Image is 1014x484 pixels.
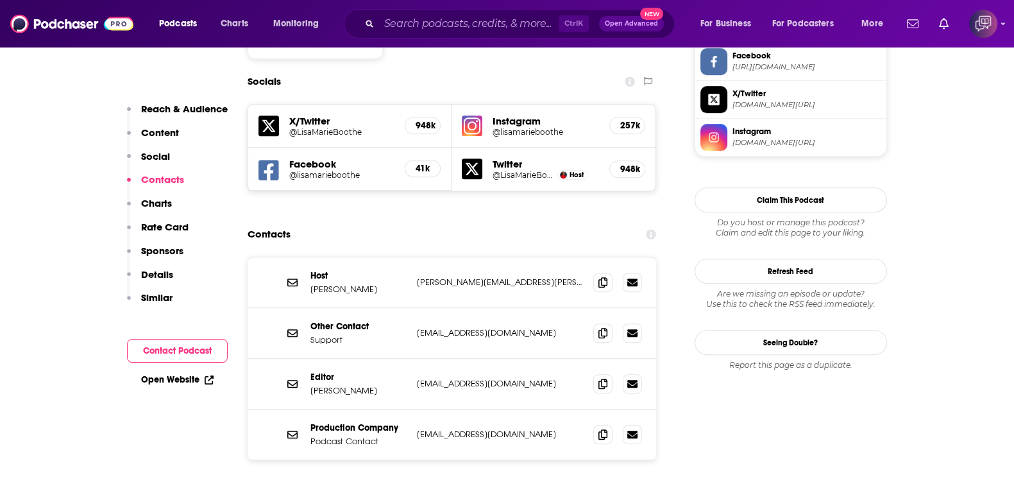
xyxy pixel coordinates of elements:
span: Monitoring [273,15,319,33]
a: @LisaMarieBoothe [493,170,554,180]
p: Similar [141,291,173,304]
button: open menu [764,13,852,34]
h5: 41k [416,163,430,174]
a: Instagram[DOMAIN_NAME][URL] [700,124,881,151]
button: Social [127,150,170,174]
p: Charts [141,197,172,209]
p: Sponsors [141,245,183,257]
button: Charts [127,197,172,221]
span: Ctrl K [559,15,589,32]
button: Reach & Audience [127,103,228,126]
button: open menu [852,13,899,34]
span: Facebook [732,50,881,62]
button: Details [127,268,173,292]
span: Open Advanced [605,21,658,27]
p: [PERSON_NAME] [310,284,407,295]
input: Search podcasts, credits, & more... [379,13,559,34]
img: Lisa Boothe [560,171,567,178]
span: For Business [700,15,751,33]
div: Search podcasts, credits, & more... [356,9,687,39]
button: Contacts [127,173,184,197]
span: https://www.facebook.com/lisamarieboothe [732,62,881,72]
a: Show notifications dropdown [934,13,954,35]
a: Charts [212,13,256,34]
span: New [640,8,663,20]
p: [EMAIL_ADDRESS][DOMAIN_NAME] [417,429,584,440]
p: Production Company [310,422,407,433]
p: Reach & Audience [141,103,228,115]
span: X/Twitter [732,88,881,99]
button: Sponsors [127,245,183,268]
span: instagram.com/lisamarieboothe [732,138,881,148]
button: Show profile menu [969,10,997,38]
p: Contacts [141,173,184,186]
button: Claim This Podcast [695,187,887,212]
h5: X/Twitter [289,115,395,127]
span: Logged in as corioliscompany [969,10,997,38]
img: iconImage [462,116,482,136]
button: Refresh Feed [695,259,887,284]
div: Claim and edit this page to your liking. [695,218,887,238]
span: twitter.com/LisaMarieBoothe [732,100,881,110]
a: Facebook[URL][DOMAIN_NAME] [700,48,881,75]
button: Contact Podcast [127,339,228,363]
h5: Facebook [289,158,395,170]
p: Other Contact [310,321,407,332]
h2: Socials [248,69,281,94]
span: More [861,15,883,33]
a: @lisamarieboothe [289,170,395,180]
a: @lisamarieboothe [493,127,599,137]
span: Charts [221,15,248,33]
a: Show notifications dropdown [902,13,924,35]
h5: 948k [620,164,634,175]
span: Podcasts [159,15,197,33]
div: Are we missing an episode or update? Use this to check the RSS feed immediately. [695,289,887,309]
div: Report this page as a duplicate. [695,360,887,370]
button: open menu [264,13,335,34]
h5: Instagram [493,115,599,127]
a: X/Twitter[DOMAIN_NAME][URL] [700,86,881,113]
button: open menu [150,13,214,34]
p: Editor [310,372,407,383]
h5: Twitter [493,158,599,170]
p: Host [310,270,407,281]
h5: 948k [416,120,430,131]
p: Rate Card [141,221,189,233]
a: @LisaMarieBoothe [289,127,395,137]
span: Instagram [732,126,881,137]
p: Details [141,268,173,281]
h2: Contacts [248,222,291,246]
img: Podchaser - Follow, Share and Rate Podcasts [10,12,133,36]
button: Content [127,126,179,150]
h5: 257k [620,120,634,131]
img: User Profile [969,10,997,38]
p: Social [141,150,170,162]
p: [PERSON_NAME] [310,385,407,396]
p: [EMAIL_ADDRESS][DOMAIN_NAME] [417,327,584,338]
p: [EMAIL_ADDRESS][DOMAIN_NAME] [417,378,584,389]
span: For Podcasters [772,15,834,33]
button: Open AdvancedNew [599,16,664,31]
p: Podcast Contact [310,436,407,447]
button: Rate Card [127,221,189,245]
button: Similar [127,291,173,315]
a: Seeing Double? [695,330,887,355]
span: Host [570,171,584,179]
button: open menu [691,13,767,34]
p: Content [141,126,179,139]
span: Do you host or manage this podcast? [695,218,887,228]
p: [PERSON_NAME][EMAIL_ADDRESS][PERSON_NAME][DOMAIN_NAME] [417,277,584,288]
p: Support [310,334,407,345]
a: Open Website [141,374,214,385]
